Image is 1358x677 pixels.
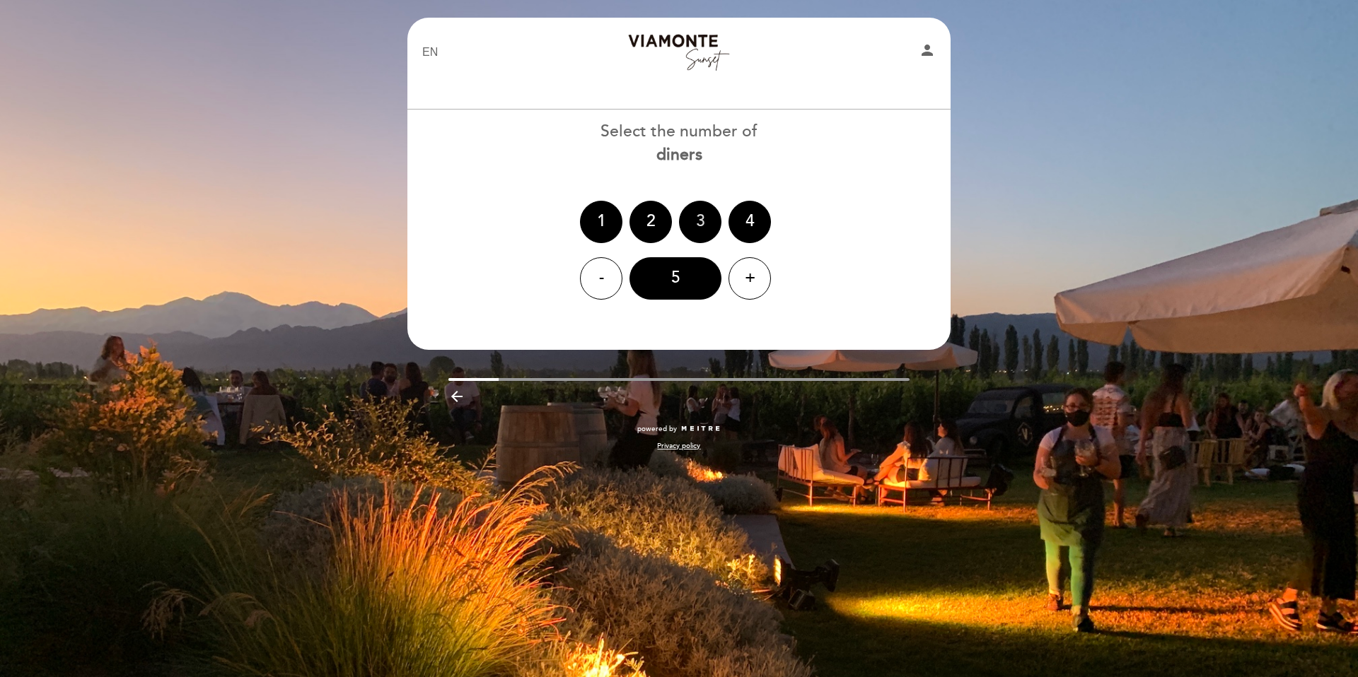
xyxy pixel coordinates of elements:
[679,201,721,243] div: 3
[591,33,767,72] a: Bodega [PERSON_NAME] Sunset
[729,257,771,300] div: +
[629,201,672,243] div: 2
[680,425,721,432] img: MEITRE
[657,441,700,451] a: Privacy policy
[656,145,702,165] b: diners
[637,424,677,434] span: powered by
[919,42,936,59] i: person
[580,257,622,300] div: -
[448,388,465,405] i: arrow_backward
[580,201,622,243] div: 1
[407,120,951,167] div: Select the number of
[629,257,721,300] div: 5
[637,424,721,434] a: powered by
[729,201,771,243] div: 4
[919,42,936,64] button: person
